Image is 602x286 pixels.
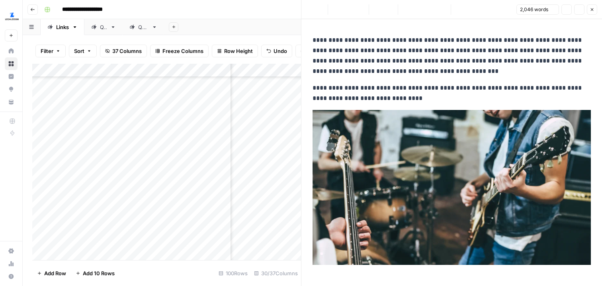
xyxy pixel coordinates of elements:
[516,4,559,15] button: 2,046 words
[5,45,18,57] a: Home
[100,45,147,57] button: 37 Columns
[5,257,18,270] a: Usage
[41,19,84,35] a: Links
[32,267,71,280] button: Add Row
[215,267,251,280] div: 100 Rows
[69,45,97,57] button: Sort
[212,45,258,57] button: Row Height
[83,269,115,277] span: Add 10 Rows
[35,45,66,57] button: Filter
[150,45,209,57] button: Freeze Columns
[138,23,149,31] div: QA2
[520,6,548,13] span: 2,046 words
[162,47,203,55] span: Freeze Columns
[100,23,107,31] div: QA
[5,270,18,283] button: Help + Support
[224,47,253,55] span: Row Height
[5,245,18,257] a: Settings
[56,23,69,31] div: Links
[5,83,18,96] a: Opportunities
[274,47,287,55] span: Undo
[251,267,301,280] div: 30/37 Columns
[112,47,142,55] span: 37 Columns
[71,267,119,280] button: Add 10 Rows
[5,57,18,70] a: Browse
[5,6,18,26] button: Workspace: LegalZoom
[261,45,292,57] button: Undo
[123,19,164,35] a: QA2
[5,96,18,108] a: Your Data
[5,70,18,83] a: Insights
[41,47,53,55] span: Filter
[84,19,123,35] a: QA
[5,9,19,24] img: LegalZoom Logo
[44,269,66,277] span: Add Row
[74,47,84,55] span: Sort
